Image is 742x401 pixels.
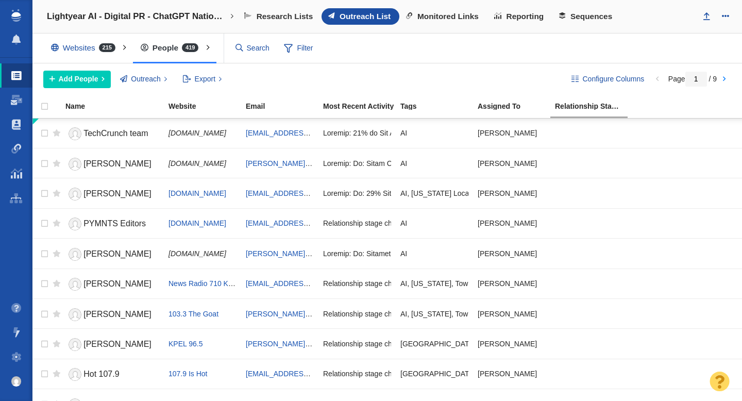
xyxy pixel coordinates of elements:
[417,12,479,21] span: Monitored Links
[83,310,151,319] span: [PERSON_NAME]
[195,74,215,85] span: Export
[11,376,22,387] img: 8a21b1a12a7554901d364e890baed237
[168,249,226,258] span: [DOMAIN_NAME]
[114,71,173,88] button: Outreach
[246,340,487,348] a: [PERSON_NAME][EMAIL_ADDRESS][PERSON_NAME][DOMAIN_NAME]
[478,303,546,325] div: [PERSON_NAME]
[323,219,525,228] span: Relationship stage changed to: Attempting To Reach, 0 Attempt
[168,310,218,318] a: 103.3 The Goat
[168,159,226,168] span: [DOMAIN_NAME]
[168,279,242,288] a: News Radio 710 KEEL
[322,8,399,25] a: Outreach List
[478,242,546,264] div: [PERSON_NAME]
[257,12,313,21] span: Research Lists
[65,103,167,110] div: Name
[65,336,159,354] a: [PERSON_NAME]
[99,43,115,52] span: 215
[566,71,650,88] button: Configure Columns
[478,212,546,235] div: [PERSON_NAME]
[246,159,487,168] a: [PERSON_NAME][EMAIL_ADDRESS][PERSON_NAME][DOMAIN_NAME]
[478,103,554,111] a: Assigned To
[478,273,546,295] div: [PERSON_NAME]
[83,219,146,228] span: PYMNTS Editors
[246,249,427,258] a: [PERSON_NAME][EMAIL_ADDRESS][DOMAIN_NAME]
[65,215,159,233] a: PYMNTS Editors
[168,103,245,110] div: Website
[65,155,159,173] a: [PERSON_NAME]
[478,103,554,110] div: Assigned To
[323,339,449,348] span: Relationship stage changed to: Bounce
[43,71,111,88] button: Add People
[168,103,245,111] a: Website
[487,8,552,25] a: Reporting
[238,8,322,25] a: Research Lists
[246,103,322,110] div: Email
[65,185,159,203] a: [PERSON_NAME]
[399,8,487,25] a: Monitored Links
[555,103,631,111] a: Relationship Stage
[323,103,399,110] div: Most Recent Activity
[323,309,529,319] span: Relationship stage changed to: Attempting To Reach, 2 Attempts
[400,219,407,228] span: AI
[65,103,167,111] a: Name
[168,370,208,378] a: 107.9 Is Hot
[400,159,407,168] span: AI
[83,340,151,348] span: [PERSON_NAME]
[65,275,159,293] a: [PERSON_NAME]
[582,74,644,85] span: Configure Columns
[246,103,322,111] a: Email
[246,370,368,378] a: [EMAIL_ADDRESS][DOMAIN_NAME]
[278,39,319,58] span: Filter
[246,310,487,318] a: [PERSON_NAME][EMAIL_ADDRESS][PERSON_NAME][DOMAIN_NAME]
[168,219,226,227] a: [DOMAIN_NAME]
[131,74,161,85] span: Outreach
[246,279,368,288] a: [EMAIL_ADDRESS][DOMAIN_NAME]
[231,39,275,57] input: Search
[555,103,631,110] div: Relationship Stage
[400,279,610,288] span: AI, Louisiana, Townsquare Market Contact, Townsquare Media
[177,71,228,88] button: Export
[478,363,546,385] div: [PERSON_NAME]
[400,369,584,378] span: AI, Louisiana, Townsquare Media
[65,245,159,263] a: [PERSON_NAME]
[83,370,119,378] span: Hot 107.9
[323,279,525,288] span: Relationship stage changed to: Attempting To Reach, 1 Attempt
[65,306,159,324] a: [PERSON_NAME]
[668,75,717,83] span: Page / 9
[47,11,227,22] h4: Lightyear AI - Digital PR - ChatGPT Nation: The States Leading (and Ignoring) the AI Boom
[400,128,407,138] span: AI
[323,369,529,378] span: Relationship stage changed to: Attempting To Reach, 2 Attempts
[65,125,159,143] a: TechCrunch team
[43,36,128,60] div: Websites
[570,12,612,21] span: Sequences
[400,249,407,258] span: AI
[65,365,159,383] a: Hot 107.9
[246,219,368,227] a: [EMAIL_ADDRESS][DOMAIN_NAME]
[552,8,621,25] a: Sequences
[83,249,151,258] span: [PERSON_NAME]
[11,9,21,22] img: buzzstream_logo_iconsimple.png
[83,279,151,288] span: [PERSON_NAME]
[168,189,226,197] a: [DOMAIN_NAME]
[83,189,151,198] span: [PERSON_NAME]
[246,129,368,137] a: [EMAIL_ADDRESS][DOMAIN_NAME]
[478,122,546,144] div: [PERSON_NAME]
[400,339,584,348] span: AI, Louisiana, Townsquare Media
[478,332,546,355] div: [PERSON_NAME]
[400,103,477,110] div: Tags
[246,189,368,197] a: [EMAIL_ADDRESS][DOMAIN_NAME]
[83,159,151,168] span: [PERSON_NAME]
[59,74,98,85] span: Add People
[168,340,203,348] a: KPEL 96.5
[507,12,544,21] span: Reporting
[83,129,148,138] span: TechCrunch team
[400,189,470,198] span: AI, New York Local
[478,152,546,174] div: [PERSON_NAME]
[400,309,610,319] span: AI, Louisiana, Townsquare Market Contact, Townsquare Media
